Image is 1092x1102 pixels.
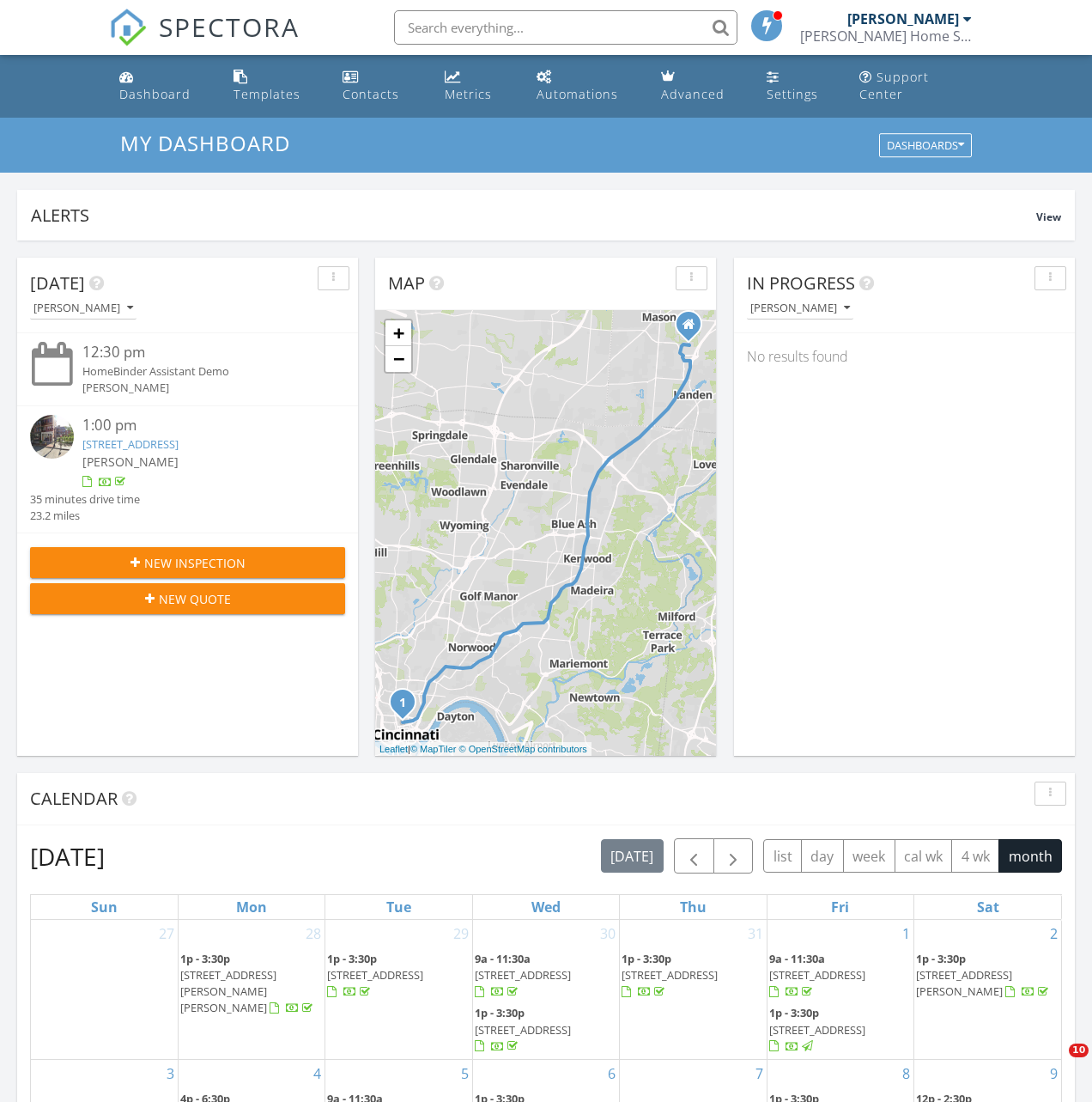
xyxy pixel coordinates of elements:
[120,129,290,157] span: My Dashboard
[327,949,470,1003] a: 1p - 3:30p [STREET_ADDRESS]
[661,86,725,102] div: Advanced
[445,86,492,102] div: Metrics
[801,839,844,873] button: day
[769,949,912,1003] a: 9a - 11:30a [STREET_ADDRESS]
[327,967,423,983] span: [STREET_ADDRESS]
[310,1060,325,1087] a: Go to August 4, 2025
[180,951,230,966] span: 1p - 3:30p
[475,951,531,966] span: 9a - 11:30a
[916,967,1012,999] span: [STREET_ADDRESS][PERSON_NAME]
[769,1003,912,1057] a: 1p - 3:30p [STREET_ADDRESS]
[379,744,408,754] a: Leaflet
[475,967,571,983] span: [STREET_ADDRESS]
[82,454,179,470] span: [PERSON_NAME]
[375,742,591,757] div: |
[597,920,619,947] a: Go to July 30, 2025
[895,839,953,873] button: cal wk
[475,1003,617,1057] a: 1p - 3:30p [STREET_ADDRESS]
[879,134,972,158] button: Dashboards
[336,62,423,111] a: Contacts
[914,920,1061,1060] td: Go to August 2, 2025
[760,62,839,111] a: Settings
[530,62,640,111] a: Automations (Basic)
[747,297,853,320] button: [PERSON_NAME]
[30,508,140,524] div: 23.2 miles
[769,1022,865,1038] span: [STREET_ADDRESS]
[144,554,246,572] span: New Inspection
[769,1005,865,1053] a: 1p - 3:30p [STREET_ADDRESS]
[974,895,1003,919] a: Saturday
[734,333,1075,380] div: No results found
[475,1005,571,1053] a: 1p - 3:30p [STREET_ADDRESS]
[155,920,178,947] a: Go to July 27, 2025
[951,839,999,873] button: 4 wk
[227,62,323,111] a: Templates
[475,1005,525,1020] span: 1p - 3:30p
[82,436,179,452] a: [STREET_ADDRESS]
[769,951,865,999] a: 9a - 11:30a [STREET_ADDRESS]
[82,363,318,380] div: HomeBinder Assistant Demo
[180,949,323,1020] a: 1p - 3:30p [STREET_ADDRESS][PERSON_NAME][PERSON_NAME]
[843,839,895,873] button: week
[450,920,472,947] a: Go to July 29, 2025
[998,839,1062,873] button: month
[528,895,564,919] a: Wednesday
[620,920,767,1060] td: Go to July 31, 2025
[394,10,737,45] input: Search everything...
[713,838,754,874] button: Next month
[163,1060,178,1087] a: Go to August 3, 2025
[385,346,411,372] a: Zoom out
[343,86,399,102] div: Contacts
[438,62,517,111] a: Metrics
[852,62,979,111] a: Support Center
[410,744,457,754] a: © MapTiler
[1046,920,1061,947] a: Go to August 2, 2025
[233,895,270,919] a: Monday
[30,297,136,320] button: [PERSON_NAME]
[763,839,802,873] button: list
[383,895,415,919] a: Tuesday
[769,951,825,966] span: 9a - 11:30a
[109,9,147,46] img: The Best Home Inspection Software - Spectora
[767,86,818,102] div: Settings
[769,1005,819,1020] span: 1p - 3:30p
[82,415,318,436] div: 1:00 pm
[30,787,118,810] span: Calendar
[178,920,325,1060] td: Go to July 28, 2025
[30,839,105,874] h2: [DATE]
[601,839,664,873] button: [DATE]
[828,895,852,919] a: Friday
[750,302,850,314] div: [PERSON_NAME]
[1069,1044,1089,1057] span: 10
[388,271,425,295] span: Map
[399,697,406,709] i: 1
[916,951,1052,999] a: 1p - 3:30p [STREET_ADDRESS][PERSON_NAME]
[159,9,300,45] span: SPECTORA
[622,967,718,983] span: [STREET_ADDRESS]
[475,1022,571,1038] span: [STREET_ADDRESS]
[180,967,276,1015] span: [STREET_ADDRESS][PERSON_NAME][PERSON_NAME]
[899,1060,913,1087] a: Go to August 8, 2025
[234,86,300,102] div: Templates
[475,951,571,999] a: 9a - 11:30a [STREET_ADDRESS]
[33,302,133,314] div: [PERSON_NAME]
[622,949,764,1003] a: 1p - 3:30p [STREET_ADDRESS]
[847,10,959,27] div: [PERSON_NAME]
[622,951,671,966] span: 1p - 3:30p
[30,547,345,578] button: New Inspection
[674,838,714,874] button: Previous month
[604,1060,619,1087] a: Go to August 6, 2025
[82,342,318,363] div: 12:30 pm
[744,920,767,947] a: Go to July 31, 2025
[1036,210,1061,224] span: View
[459,744,587,754] a: © OpenStreetMap contributors
[800,27,972,45] div: Ballinger Home Services, LLC
[82,380,318,396] div: [PERSON_NAME]
[88,895,121,919] a: Sunday
[676,895,710,919] a: Thursday
[159,590,231,608] span: New Quote
[458,1060,472,1087] a: Go to August 5, 2025
[654,62,746,111] a: Advanced
[622,951,718,999] a: 1p - 3:30p [STREET_ADDRESS]
[887,140,964,152] div: Dashboards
